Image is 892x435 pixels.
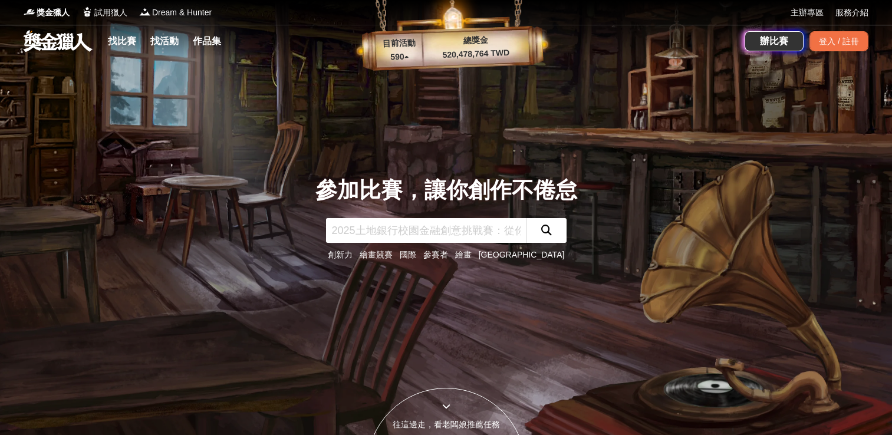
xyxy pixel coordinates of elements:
a: LogoDream & Hunter [139,6,212,19]
a: Logo獎金獵人 [24,6,70,19]
img: Logo [24,6,35,18]
a: 繪畫競賽 [360,250,393,259]
a: 作品集 [188,33,226,50]
a: 服務介紹 [835,6,868,19]
a: [GEOGRAPHIC_DATA] [479,250,565,259]
input: 2025土地銀行校園金融創意挑戰賽：從你出發 開啟智慧金融新頁 [326,218,526,243]
span: Dream & Hunter [152,6,212,19]
a: 主辦專區 [791,6,824,19]
div: 登入 / 註冊 [809,31,868,51]
img: Logo [139,6,151,18]
span: 試用獵人 [94,6,127,19]
span: 獎金獵人 [37,6,70,19]
a: 找活動 [146,33,183,50]
a: 辦比賽 [745,31,804,51]
a: 繪畫 [455,250,472,259]
div: 參加比賽，讓你創作不倦怠 [315,174,577,207]
img: Logo [81,6,93,18]
a: Logo試用獵人 [81,6,127,19]
p: 總獎金 [422,32,529,48]
a: 創新力 [328,250,353,259]
p: 目前活動 [375,37,423,51]
div: 往這邊走，看老闆娘推薦任務 [367,418,525,431]
a: 參賽者 [423,250,448,259]
p: 520,478,764 TWD [423,46,529,62]
p: 590 ▴ [376,50,423,64]
a: 國際 [400,250,416,259]
a: 找比賽 [103,33,141,50]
